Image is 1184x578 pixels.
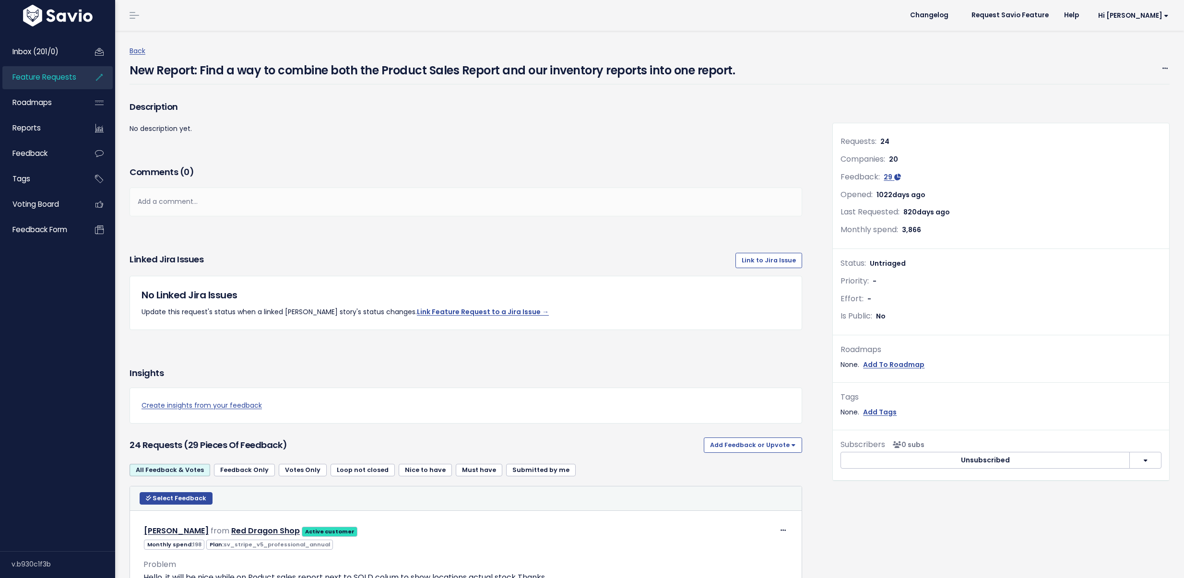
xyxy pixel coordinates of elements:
[140,492,213,505] button: Select Feedback
[1087,8,1176,23] a: Hi [PERSON_NAME]
[880,137,889,146] span: 24
[841,310,872,321] span: Is Public:
[130,100,802,114] h3: Description
[884,172,901,182] a: 29
[2,117,80,139] a: Reports
[876,311,886,321] span: No
[142,288,790,302] h5: No Linked Jira Issues
[130,438,700,452] h3: 24 Requests (29 pieces of Feedback)
[910,12,948,19] span: Changelog
[142,400,790,412] a: Create insights from your feedback
[884,172,892,182] span: 29
[224,541,330,548] span: sv_stripe_v5_professional_annual
[130,464,210,476] a: All Feedback & Votes
[143,559,176,570] span: Problem
[889,440,924,449] span: <p><strong>Subscribers</strong><br><br> No subscribers yet<br> </p>
[130,188,802,216] div: Add a comment...
[841,406,1161,418] div: None.
[193,541,201,548] span: 198
[142,306,790,318] p: Update this request's status when a linked [PERSON_NAME] story's status changes.
[1056,8,1087,23] a: Help
[841,275,869,286] span: Priority:
[841,136,876,147] span: Requests:
[331,464,395,476] a: Loop not closed
[12,199,59,209] span: Voting Board
[2,193,80,215] a: Voting Board
[305,528,355,535] strong: Active customer
[214,464,275,476] a: Feedback Only
[841,224,898,235] span: Monthly spend:
[130,165,802,179] h3: Comments ( )
[130,57,735,79] h4: New Report: Find a way to combine both the Product Sales Report and our inventory reports into on...
[870,259,906,268] span: Untriaged
[964,8,1056,23] a: Request Savio Feature
[841,171,880,182] span: Feedback:
[873,276,876,286] span: -
[841,206,900,217] span: Last Requested:
[12,148,47,158] span: Feedback
[841,153,885,165] span: Companies:
[130,123,802,135] p: No description yet.
[130,253,203,268] h3: Linked Jira issues
[2,142,80,165] a: Feedback
[130,366,164,380] h3: Insights
[902,225,921,235] span: 3,866
[21,5,95,26] img: logo-white.9d6f32f41409.svg
[841,390,1161,404] div: Tags
[917,207,950,217] span: days ago
[2,66,80,88] a: Feature Requests
[903,207,950,217] span: 820
[704,437,802,453] button: Add Feedback or Upvote
[12,123,41,133] span: Reports
[2,168,80,190] a: Tags
[841,343,1161,357] div: Roadmaps
[130,46,145,56] a: Back
[399,464,452,476] a: Nice to have
[144,525,209,536] a: [PERSON_NAME]
[2,92,80,114] a: Roadmaps
[12,174,30,184] span: Tags
[841,293,864,304] span: Effort:
[735,253,802,268] a: Link to Jira Issue
[841,452,1130,469] button: Unsubscribed
[876,190,925,200] span: 1022
[12,97,52,107] span: Roadmaps
[144,540,204,550] span: Monthly spend:
[417,307,549,317] a: Link Feature Request to a Jira Issue →
[153,494,206,502] span: Select Feedback
[456,464,502,476] a: Must have
[279,464,327,476] a: Votes Only
[231,525,300,536] a: Red Dragon Shop
[184,166,189,178] span: 0
[841,189,873,200] span: Opened:
[1098,12,1169,19] span: Hi [PERSON_NAME]
[506,464,576,476] a: Submitted by me
[12,72,76,82] span: Feature Requests
[841,439,885,450] span: Subscribers
[892,190,925,200] span: days ago
[12,552,115,577] div: v.b930c1f3b
[2,41,80,63] a: Inbox (201/0)
[889,154,898,164] span: 20
[841,359,1161,371] div: None.
[12,224,67,235] span: Feedback form
[841,258,866,269] span: Status:
[863,359,924,371] a: Add To Roadmap
[863,406,897,418] a: Add Tags
[206,540,333,550] span: Plan:
[12,47,59,57] span: Inbox (201/0)
[211,525,229,536] span: from
[867,294,871,304] span: -
[2,219,80,241] a: Feedback form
